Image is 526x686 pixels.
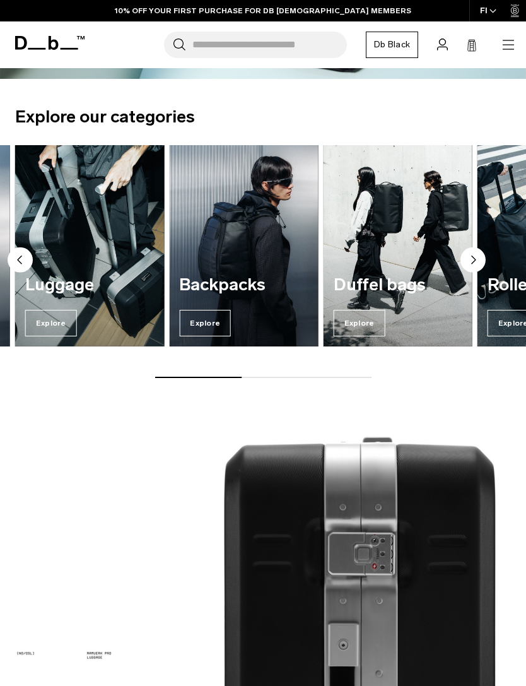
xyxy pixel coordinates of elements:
div: 4 / 7 [324,145,472,346]
span: Explore [25,310,77,336]
a: Db Black [366,32,418,58]
button: Next slide [460,247,486,275]
div: 3 / 7 [169,145,318,346]
span: Explore [179,310,231,336]
div: 2 / 7 [15,145,164,346]
h3: Backpacks [179,276,308,295]
a: Luggage Explore [15,145,164,346]
h2: Explore our categories [15,104,511,130]
button: Previous slide [8,247,33,275]
h3: Luggage [25,276,154,295]
a: Backpacks Explore [169,145,318,346]
span: Explore [334,310,385,336]
h3: Duffel bags [334,276,462,295]
a: Duffel bags Explore [324,145,472,346]
a: 10% OFF YOUR FIRST PURCHASE FOR DB [DEMOGRAPHIC_DATA] MEMBERS [115,5,411,16]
